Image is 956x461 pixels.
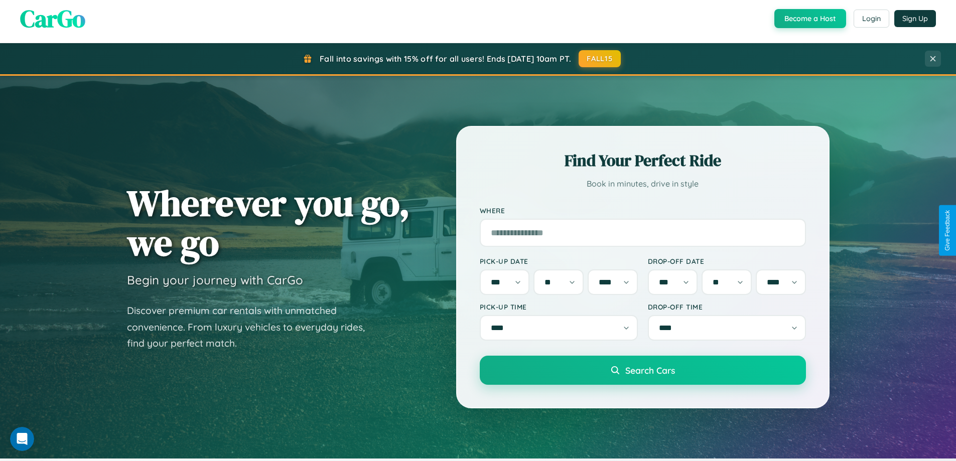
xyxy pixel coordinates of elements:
span: Search Cars [625,365,675,376]
button: Search Cars [480,356,806,385]
label: Drop-off Date [648,257,806,265]
label: Where [480,206,806,215]
button: Sign Up [894,10,936,27]
label: Pick-up Time [480,302,638,311]
div: Give Feedback [944,210,951,251]
button: FALL15 [579,50,621,67]
label: Pick-up Date [480,257,638,265]
h1: Wherever you go, we go [127,183,410,262]
span: CarGo [20,2,85,35]
p: Book in minutes, drive in style [480,177,806,191]
iframe: Intercom live chat [10,427,34,451]
button: Become a Host [774,9,846,28]
h2: Find Your Perfect Ride [480,149,806,172]
p: Discover premium car rentals with unmatched convenience. From luxury vehicles to everyday rides, ... [127,302,378,352]
label: Drop-off Time [648,302,806,311]
button: Login [854,10,889,28]
h3: Begin your journey with CarGo [127,272,303,287]
span: Fall into savings with 15% off for all users! Ends [DATE] 10am PT. [320,54,571,64]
